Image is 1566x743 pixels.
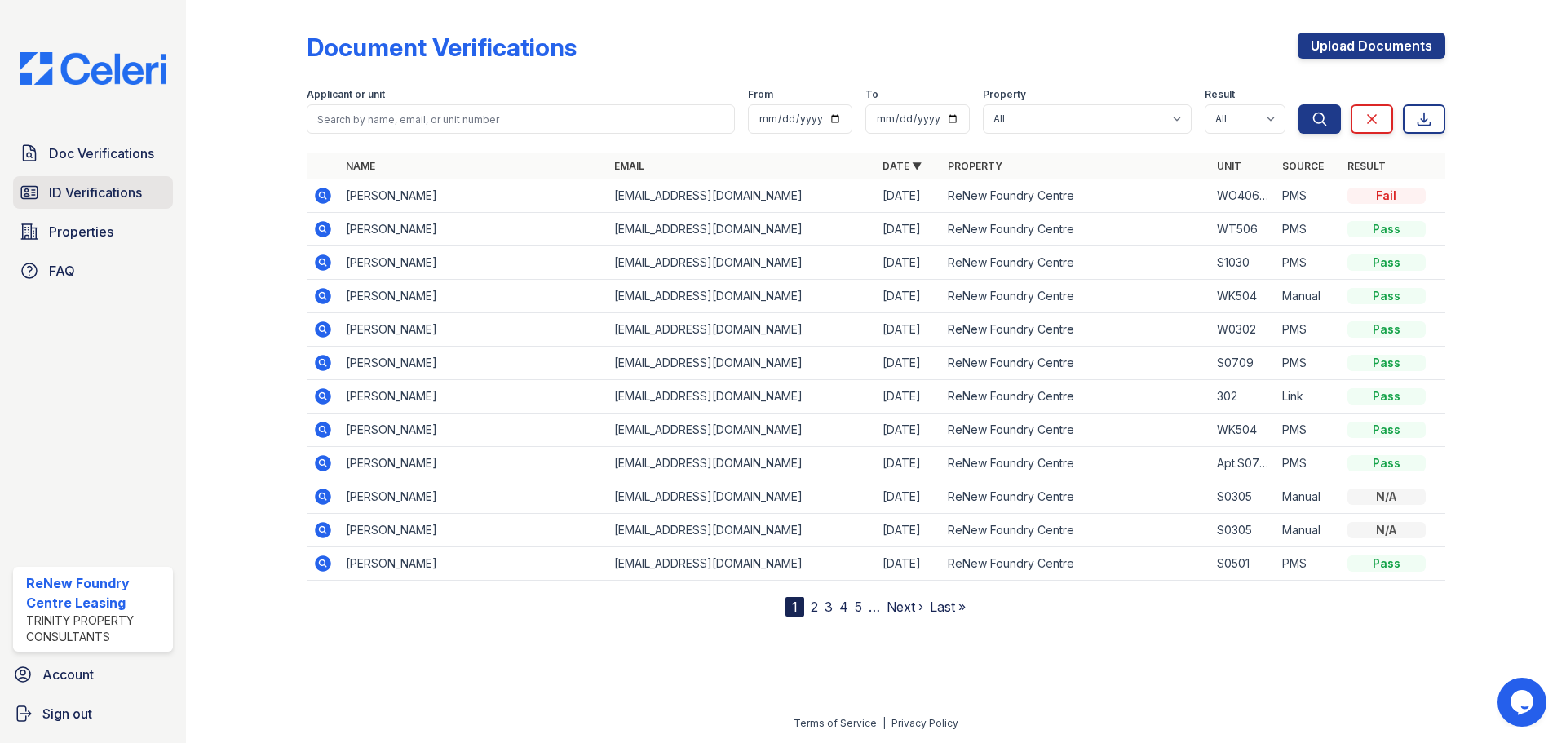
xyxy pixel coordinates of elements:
td: [PERSON_NAME] [339,179,608,213]
span: Properties [49,222,113,241]
span: Sign out [42,704,92,723]
td: S0305 [1210,514,1276,547]
div: ReNew Foundry Centre Leasing [26,573,166,613]
td: WK504 [1210,280,1276,313]
td: [PERSON_NAME] [339,414,608,447]
td: ReNew Foundry Centre [941,480,1210,514]
td: [EMAIL_ADDRESS][DOMAIN_NAME] [608,246,876,280]
a: Email [614,160,644,172]
div: Pass [1347,388,1426,405]
td: ReNew Foundry Centre [941,179,1210,213]
td: ReNew Foundry Centre [941,347,1210,380]
td: ReNew Foundry Centre [941,313,1210,347]
td: PMS [1276,213,1341,246]
a: Sign out [7,697,179,730]
td: S1030 [1210,246,1276,280]
td: PMS [1276,414,1341,447]
td: [PERSON_NAME] [339,380,608,414]
td: Link [1276,380,1341,414]
span: Account [42,665,94,684]
td: [PERSON_NAME] [339,447,608,480]
label: Property [983,88,1026,101]
div: Fail [1347,188,1426,204]
td: [EMAIL_ADDRESS][DOMAIN_NAME] [608,547,876,581]
td: ReNew Foundry Centre [941,246,1210,280]
td: Manual [1276,280,1341,313]
label: To [865,88,878,101]
img: CE_Logo_Blue-a8612792a0a2168367f1c8372b55b34899dd931a85d93a1a3d3e32e68fde9ad4.png [7,52,179,85]
td: [EMAIL_ADDRESS][DOMAIN_NAME] [608,213,876,246]
td: [DATE] [876,246,941,280]
div: Pass [1347,455,1426,471]
div: Pass [1347,422,1426,438]
a: 3 [825,599,833,615]
td: [DATE] [876,380,941,414]
div: Pass [1347,321,1426,338]
div: Trinity Property Consultants [26,613,166,645]
td: Manual [1276,480,1341,514]
a: Privacy Policy [891,717,958,729]
td: [PERSON_NAME] [339,280,608,313]
label: Result [1205,88,1235,101]
td: [PERSON_NAME] [339,213,608,246]
td: [DATE] [876,347,941,380]
td: PMS [1276,179,1341,213]
td: [PERSON_NAME] [339,313,608,347]
a: Result [1347,160,1386,172]
div: N/A [1347,489,1426,505]
td: ReNew Foundry Centre [941,547,1210,581]
td: [EMAIL_ADDRESS][DOMAIN_NAME] [608,414,876,447]
td: [EMAIL_ADDRESS][DOMAIN_NAME] [608,179,876,213]
td: [EMAIL_ADDRESS][DOMAIN_NAME] [608,514,876,547]
span: ID Verifications [49,183,142,202]
td: 302 [1210,380,1276,414]
td: PMS [1276,547,1341,581]
td: [DATE] [876,480,941,514]
td: [EMAIL_ADDRESS][DOMAIN_NAME] [608,380,876,414]
div: Pass [1347,221,1426,237]
label: Applicant or unit [307,88,385,101]
td: [DATE] [876,313,941,347]
td: [PERSON_NAME] [339,480,608,514]
a: Property [948,160,1002,172]
td: [DATE] [876,179,941,213]
div: Document Verifications [307,33,577,62]
iframe: chat widget [1497,678,1550,727]
div: Pass [1347,254,1426,271]
td: [DATE] [876,547,941,581]
td: ReNew Foundry Centre [941,280,1210,313]
div: Pass [1347,288,1426,304]
td: [DATE] [876,414,941,447]
a: ID Verifications [13,176,173,209]
td: S0501 [1210,547,1276,581]
td: ReNew Foundry Centre [941,213,1210,246]
td: [EMAIL_ADDRESS][DOMAIN_NAME] [608,347,876,380]
td: [EMAIL_ADDRESS][DOMAIN_NAME] [608,447,876,480]
td: [EMAIL_ADDRESS][DOMAIN_NAME] [608,280,876,313]
label: From [748,88,773,101]
td: [DATE] [876,447,941,480]
a: 4 [839,599,848,615]
td: WK504 [1210,414,1276,447]
td: ReNew Foundry Centre [941,447,1210,480]
a: Last » [930,599,966,615]
div: Pass [1347,355,1426,371]
td: ReNew Foundry Centre [941,514,1210,547]
td: [EMAIL_ADDRESS][DOMAIN_NAME] [608,480,876,514]
a: Next › [887,599,923,615]
span: FAQ [49,261,75,281]
a: FAQ [13,254,173,287]
td: [PERSON_NAME] [339,246,608,280]
a: Unit [1217,160,1241,172]
span: … [869,597,880,617]
div: | [883,717,886,729]
td: [PERSON_NAME] [339,547,608,581]
td: WO406-4 [1210,179,1276,213]
a: 2 [811,599,818,615]
td: Manual [1276,514,1341,547]
td: ReNew Foundry Centre [941,414,1210,447]
td: [DATE] [876,280,941,313]
a: Upload Documents [1298,33,1445,59]
div: 1 [785,597,804,617]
